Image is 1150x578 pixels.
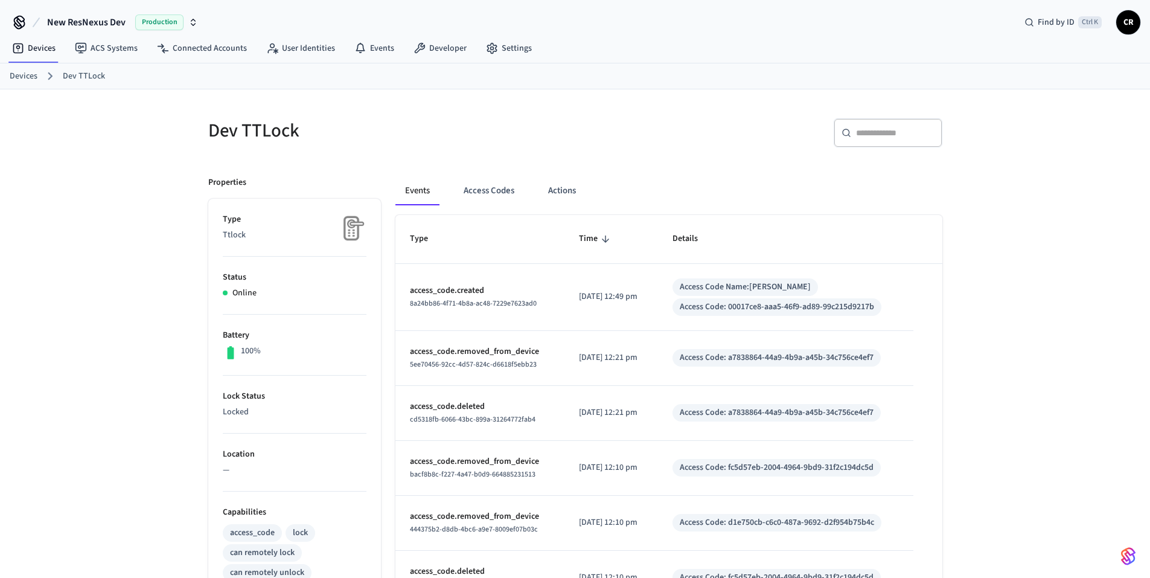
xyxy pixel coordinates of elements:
button: CR [1116,10,1140,34]
button: Events [395,176,439,205]
p: Properties [208,176,246,189]
p: [DATE] 12:10 pm [579,516,644,529]
a: Events [345,37,404,59]
div: Access Code: 00017ce8-aaa5-46f9-ad89-99c215d9217b [680,301,874,313]
a: Developer [404,37,476,59]
span: Ctrl K [1078,16,1102,28]
span: Details [672,230,714,248]
span: cd5318fb-6066-43bc-899a-31264772fab4 [410,414,535,425]
p: Location [223,448,366,461]
p: Battery [223,329,366,342]
div: Access Code: a7838864-44a9-4b9a-a45b-34c756ce4ef7 [680,406,874,419]
span: 8a24bb86-4f71-4b8a-ac48-7229e7623ad0 [410,298,537,309]
p: [DATE] 12:21 pm [579,352,644,364]
p: access_code.deleted [410,565,551,578]
a: User Identities [257,37,345,59]
div: Find by IDCtrl K [1015,11,1111,33]
span: Time [579,230,613,248]
span: Find by ID [1038,16,1075,28]
p: Lock Status [223,390,366,403]
h5: Dev TTLock [208,118,568,143]
p: access_code.removed_from_device [410,345,551,358]
span: bacf8b8c-f227-4a47-b0d9-664885231513 [410,469,535,480]
p: access_code.removed_from_device [410,455,551,468]
div: Access Code: a7838864-44a9-4b9a-a45b-34c756ce4ef7 [680,352,874,364]
span: 444375b2-d8db-4bc6-a9e7-8009ef07b03c [410,524,538,535]
p: access_code.deleted [410,400,551,413]
a: Settings [476,37,541,59]
div: Access Code: fc5d57eb-2004-4964-9bd9-31f2c194dc5d [680,461,874,474]
a: Dev TTLock [63,70,105,83]
div: lock [293,527,308,539]
p: [DATE] 12:49 pm [579,291,644,303]
div: Access Code: d1e750cb-c6c0-487a-9692-d2f954b75b4c [680,516,874,529]
p: — [223,464,366,477]
span: Type [410,230,444,248]
div: can remotely lock [230,547,295,559]
a: Connected Accounts [147,37,257,59]
p: Type [223,213,366,226]
span: 5ee70456-92cc-4d57-824c-d6618f5ebb23 [410,359,537,370]
p: Locked [223,406,366,419]
p: Capabilities [223,506,366,519]
span: Production [135,14,184,30]
button: Actions [538,176,586,205]
a: Devices [2,37,65,59]
span: CR [1117,11,1139,33]
p: Online [232,287,257,300]
a: ACS Systems [65,37,147,59]
img: Placeholder Lock Image [336,213,366,243]
img: SeamLogoGradient.69752ec5.svg [1121,547,1136,566]
button: Access Codes [454,176,524,205]
p: [DATE] 12:10 pm [579,461,644,474]
div: access_code [230,527,275,539]
p: 100% [241,345,261,358]
p: Ttlock [223,229,366,242]
div: Access Code Name: [PERSON_NAME] [680,281,811,294]
span: New ResNexus Dev [47,15,126,30]
p: [DATE] 12:21 pm [579,406,644,419]
p: access_code.created [410,284,551,297]
div: ant example [395,176,942,205]
a: Devices [10,70,37,83]
p: access_code.removed_from_device [410,510,551,523]
p: Status [223,271,366,284]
